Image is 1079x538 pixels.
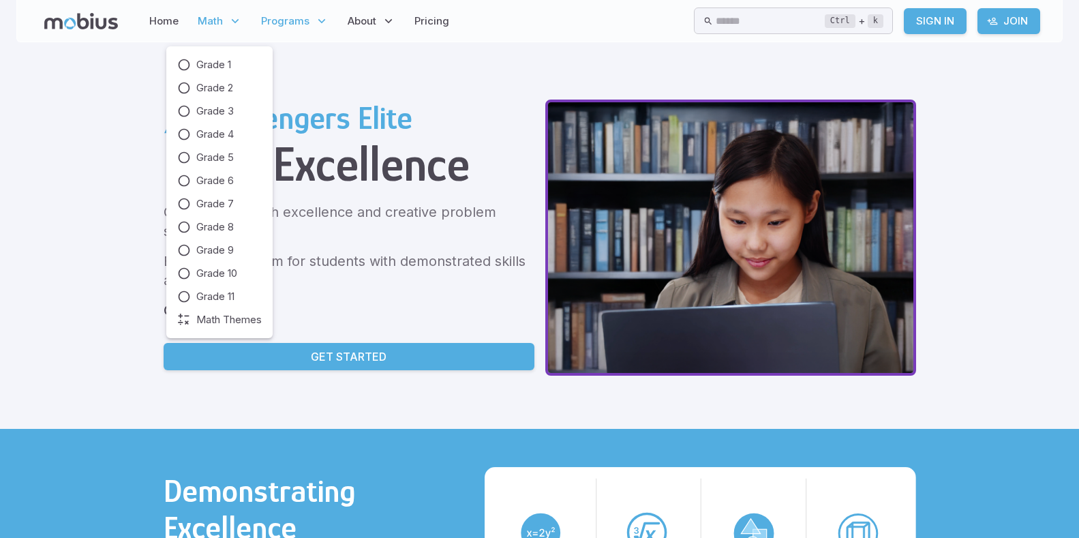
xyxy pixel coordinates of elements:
span: Grade 8 [196,220,234,235]
span: Programs [261,14,309,29]
a: Grade 1 [177,57,262,72]
span: About [348,14,376,29]
span: Grade 6 [196,173,234,188]
span: Math Themes [196,312,262,327]
kbd: Ctrl [825,14,855,28]
div: + [825,13,883,29]
a: Sign In [904,8,967,34]
kbd: k [868,14,883,28]
a: Grade 5 [177,150,262,165]
a: Grade 8 [177,220,262,235]
span: Grade 7 [196,196,234,211]
span: Math [198,14,223,29]
span: Grade 9 [196,243,234,258]
a: Grade 10 [177,266,262,281]
a: Home [145,5,183,37]
a: Grade 4 [177,127,262,142]
span: Grade 1 [196,57,231,72]
a: Grade 6 [177,173,262,188]
span: Grade 2 [196,80,233,95]
a: Grade 2 [177,80,262,95]
span: Grade 11 [196,289,234,304]
span: Grade 3 [196,104,234,119]
a: Grade 11 [177,289,262,304]
a: Math Themes [177,312,262,327]
span: Grade 4 [196,127,234,142]
span: Grade 5 [196,150,234,165]
span: Grade 10 [196,266,237,281]
a: Grade 7 [177,196,262,211]
a: Pricing [410,5,453,37]
a: Grade 3 [177,104,262,119]
a: Join [977,8,1040,34]
a: Grade 9 [177,243,262,258]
